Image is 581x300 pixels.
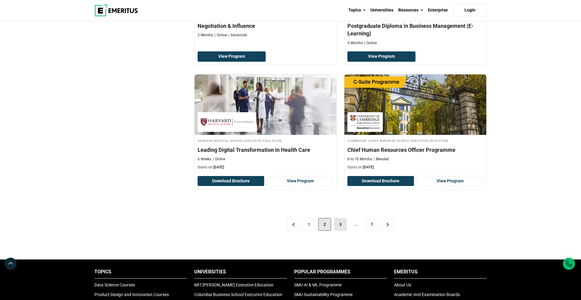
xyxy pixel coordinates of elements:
[198,22,333,30] h4: Negotiation & Influence
[294,282,342,287] a: SMU AI & ML Programme
[374,157,389,162] p: Blended
[344,74,486,135] img: Chief Human Resources Officer Programme | Online Product Design and Innovation Course
[334,218,347,231] a: 3
[364,41,377,46] p: Online
[94,292,169,297] a: Product Design and Innovation Courses
[347,165,483,170] p: Starts on:
[318,218,331,231] span: 2
[347,22,483,37] h4: Postgraduate Diploma in Business Management (E-Learning)
[363,165,374,169] span: [DATE]
[213,165,224,169] span: [DATE]
[394,282,411,287] a: About Us
[347,41,363,46] p: 9 Months
[350,218,363,231] span: ...
[228,33,247,38] p: Advanced
[417,176,484,186] a: View Program
[198,165,333,170] p: Starts on:
[198,176,264,186] button: Download Brochure
[350,115,380,129] img: Cambridge Judge Business School Executive Education
[215,33,227,38] p: Online
[453,4,487,17] a: Login
[303,218,315,231] a: 1
[344,74,486,173] a: Product Design and Innovation Course by Cambridge Judge Business School Executive Education - Sep...
[347,51,415,62] a: View Program
[198,51,266,62] a: View Program
[198,33,213,38] p: 2 Months
[366,218,378,231] a: 7
[347,146,483,154] h4: Chief Human Resources Officer Programme
[213,157,225,162] p: Online
[201,115,253,129] img: Harvard Medical School Executive Education
[347,157,372,162] p: 8 to 10 Months
[195,74,336,173] a: Healthcare Course by Harvard Medical School Executive Education - August 28, 2025 Harvard Medical...
[294,292,353,297] a: SMU Sustainability Programme
[194,292,282,297] a: Columbia Business School Executive Education
[347,138,483,143] h4: Cambridge Judge Business School Executive Education
[198,138,333,143] h4: Harvard Medical School Executive Education
[198,157,211,162] p: 6 Weeks
[394,292,460,297] a: Academic And Examination Boards
[94,282,135,287] a: Data Science Courses
[347,176,414,186] button: Download Brochure
[198,146,333,154] h4: Leading Digital Transformation in Health Care
[195,74,336,135] img: Leading Digital Transformation in Health Care | Online Healthcare Course
[194,282,274,287] a: MIT [PERSON_NAME] Executive Education
[381,218,394,231] a: >
[267,176,334,186] a: View Program
[287,218,300,231] a: <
